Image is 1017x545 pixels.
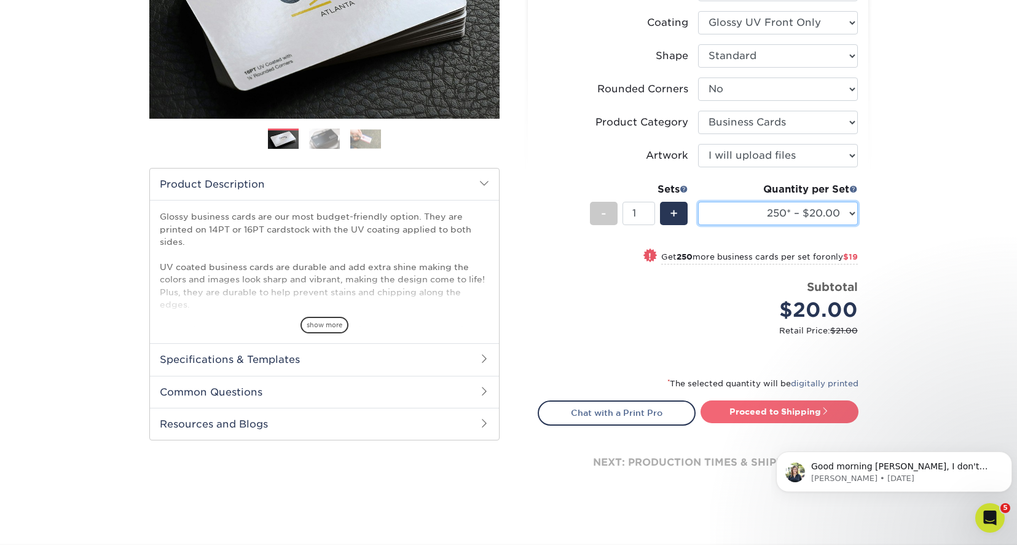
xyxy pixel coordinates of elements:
h2: Common Questions [150,376,499,408]
p: Glossy business cards are our most budget-friendly option. They are printed on 14PT or 16PT cards... [160,210,489,373]
strong: 250 [677,252,693,261]
div: Rounded Corners [597,82,688,97]
div: Quantity per Set [698,182,858,197]
div: Shape [656,49,688,63]
h2: Resources and Blogs [150,408,499,440]
small: Retail Price: [548,325,858,336]
img: Business Cards 02 [309,128,340,149]
span: 5 [1000,503,1010,513]
small: Get more business cards per set for [661,252,858,265]
a: Proceed to Shipping [701,400,858,423]
p: Message from Irene, sent 6d ago [40,47,226,58]
img: Business Cards 03 [350,129,381,148]
span: only [825,252,858,261]
div: Coating [647,15,688,30]
small: The selected quantity will be [667,379,858,388]
strong: Subtotal [807,280,858,293]
iframe: Intercom live chat [975,503,1005,533]
span: show more [300,317,348,333]
a: Chat with a Print Pro [538,400,696,425]
img: Business Cards 01 [268,124,299,155]
div: Product Category [595,115,688,130]
h2: Product Description [150,169,499,200]
iframe: Intercom notifications message [771,426,1017,512]
span: $21.00 [830,326,858,335]
h2: Specifications & Templates [150,343,499,375]
a: digitally printed [791,379,858,388]
span: ! [648,250,651,263]
span: $19 [843,252,858,261]
div: next: production times & shipping [538,426,858,499]
div: $20.00 [707,295,858,325]
div: Artwork [646,148,688,163]
span: + [670,204,678,223]
span: - [601,204,607,223]
span: Good morning [PERSON_NAME], I don't see a sample packet request but please let me know what maili... [40,36,219,119]
div: Sets [590,182,688,197]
